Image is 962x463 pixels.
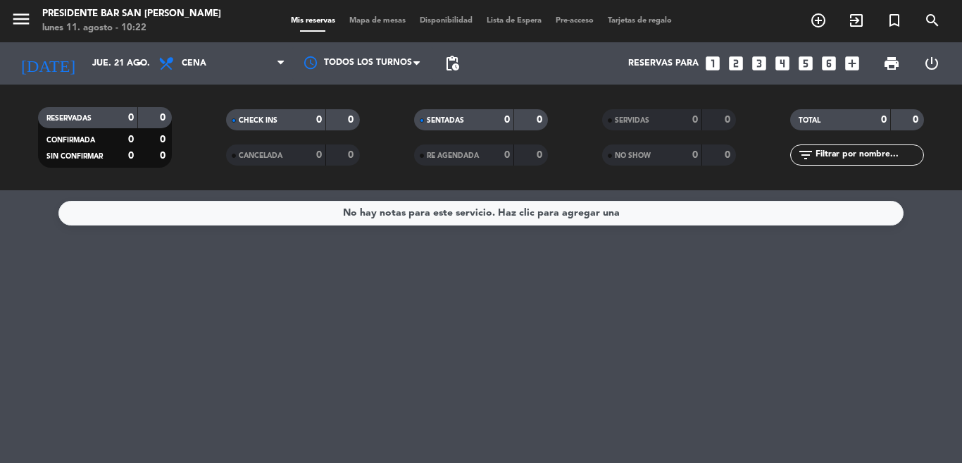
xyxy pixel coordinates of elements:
[773,54,792,73] i: looks_4
[343,205,620,221] div: No hay notas para este servicio. Haz clic para agregar una
[348,150,356,160] strong: 0
[797,147,814,163] i: filter_list
[160,151,168,161] strong: 0
[46,137,95,144] span: CONFIRMADA
[537,115,545,125] strong: 0
[128,151,134,161] strong: 0
[820,54,838,73] i: looks_6
[42,7,221,21] div: Presidente Bar San [PERSON_NAME]
[11,8,32,35] button: menu
[549,17,601,25] span: Pre-acceso
[11,48,85,79] i: [DATE]
[750,54,768,73] i: looks_3
[239,117,277,124] span: CHECK INS
[11,8,32,30] i: menu
[239,152,282,159] span: CANCELADA
[692,150,698,160] strong: 0
[848,12,865,29] i: exit_to_app
[923,55,940,72] i: power_settings_new
[537,150,545,160] strong: 0
[42,21,221,35] div: lunes 11. agosto - 10:22
[814,147,923,163] input: Filtrar por nombre...
[725,115,733,125] strong: 0
[444,55,461,72] span: pending_actions
[615,117,649,124] span: SERVIDAS
[504,115,510,125] strong: 0
[131,55,148,72] i: arrow_drop_down
[881,115,887,125] strong: 0
[615,152,651,159] span: NO SHOW
[924,12,941,29] i: search
[843,54,861,73] i: add_box
[911,42,951,85] div: LOG OUT
[725,150,733,160] strong: 0
[413,17,480,25] span: Disponibilidad
[628,58,699,68] span: Reservas para
[46,115,92,122] span: RESERVADAS
[601,17,679,25] span: Tarjetas de regalo
[160,135,168,144] strong: 0
[427,117,464,124] span: SENTADAS
[348,115,356,125] strong: 0
[504,150,510,160] strong: 0
[727,54,745,73] i: looks_two
[316,115,322,125] strong: 0
[810,12,827,29] i: add_circle_outline
[883,55,900,72] span: print
[182,58,206,68] span: Cena
[704,54,722,73] i: looks_one
[480,17,549,25] span: Lista de Espera
[128,135,134,144] strong: 0
[46,153,103,160] span: SIN CONFIRMAR
[797,54,815,73] i: looks_5
[160,113,168,123] strong: 0
[128,113,134,123] strong: 0
[692,115,698,125] strong: 0
[284,17,342,25] span: Mis reservas
[342,17,413,25] span: Mapa de mesas
[913,115,921,125] strong: 0
[427,152,479,159] span: RE AGENDADA
[316,150,322,160] strong: 0
[886,12,903,29] i: turned_in_not
[799,117,820,124] span: TOTAL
